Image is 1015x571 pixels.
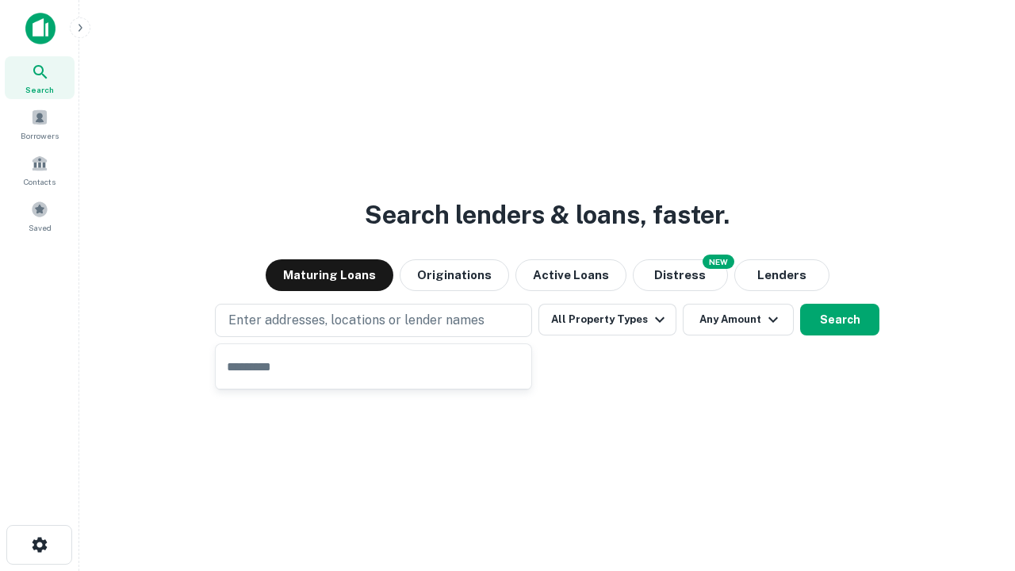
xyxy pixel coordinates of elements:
a: Search [5,56,75,99]
p: Enter addresses, locations or lender names [228,311,485,330]
button: Maturing Loans [266,259,393,291]
span: Saved [29,221,52,234]
a: Saved [5,194,75,237]
button: Lenders [734,259,829,291]
button: Active Loans [515,259,626,291]
a: Contacts [5,148,75,191]
button: Search [800,304,879,335]
h3: Search lenders & loans, faster. [365,196,730,234]
iframe: Chat Widget [936,444,1015,520]
a: Borrowers [5,102,75,145]
button: All Property Types [538,304,676,335]
button: Search distressed loans with lien and other non-mortgage details. [633,259,728,291]
div: NEW [703,255,734,269]
button: Originations [400,259,509,291]
span: Borrowers [21,129,59,142]
span: Contacts [24,175,56,188]
button: Enter addresses, locations or lender names [215,304,532,337]
button: Any Amount [683,304,794,335]
span: Search [25,83,54,96]
img: capitalize-icon.png [25,13,56,44]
